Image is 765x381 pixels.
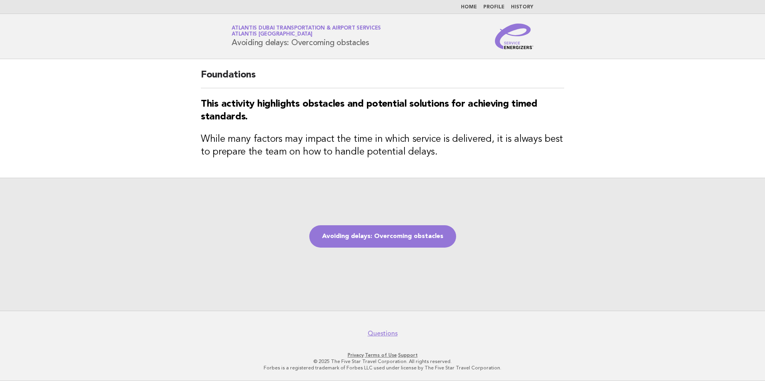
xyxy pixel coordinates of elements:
[232,32,312,37] span: Atlantis [GEOGRAPHIC_DATA]
[201,133,564,159] h3: While many factors may impact the time in which service is delivered, it is always best to prepar...
[201,99,537,122] strong: This activity highlights obstacles and potential solutions for achieving timed standards.
[232,26,381,47] h1: Avoiding delays: Overcoming obstacles
[138,358,627,365] p: © 2025 The Five Star Travel Corporation. All rights reserved.
[348,352,364,358] a: Privacy
[138,352,627,358] p: · ·
[365,352,397,358] a: Terms of Use
[201,69,564,88] h2: Foundations
[398,352,418,358] a: Support
[461,5,477,10] a: Home
[232,26,381,37] a: Atlantis Dubai Transportation & Airport ServicesAtlantis [GEOGRAPHIC_DATA]
[483,5,505,10] a: Profile
[138,365,627,371] p: Forbes is a registered trademark of Forbes LLC used under license by The Five Star Travel Corpora...
[511,5,533,10] a: History
[368,329,398,337] a: Questions
[495,24,533,49] img: Service Energizers
[309,225,456,248] a: Avoiding delays: Overcoming obstacles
